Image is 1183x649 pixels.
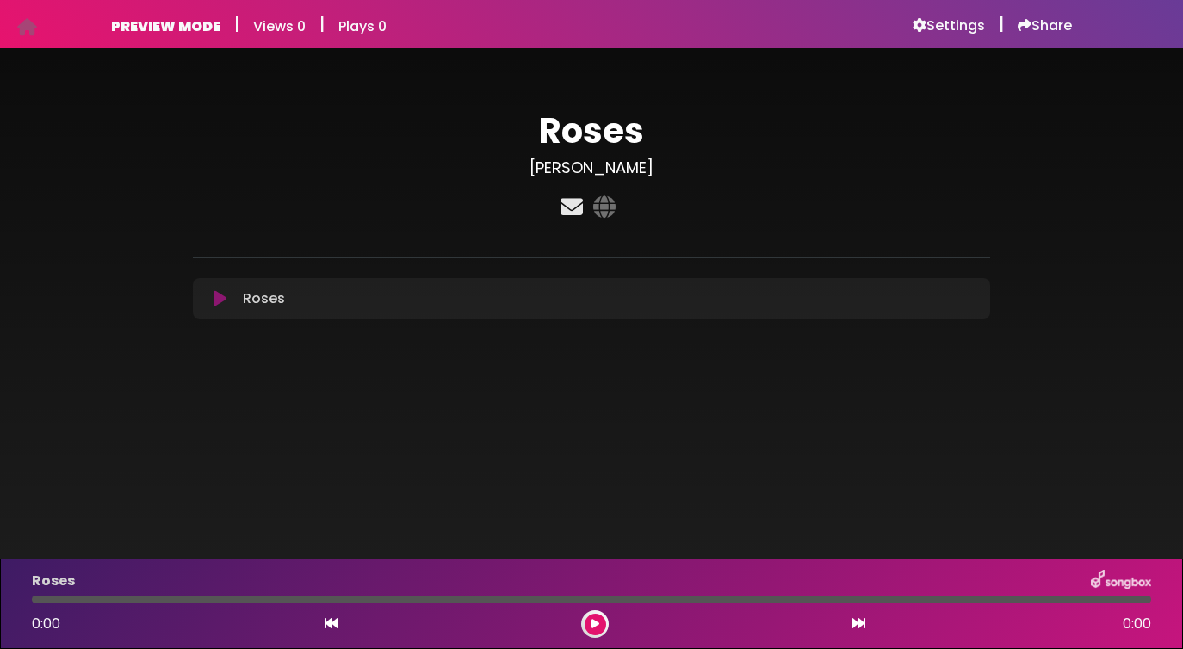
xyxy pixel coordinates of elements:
[111,18,220,34] h6: PREVIEW MODE
[253,18,306,34] h6: Views 0
[243,288,285,309] p: Roses
[319,14,325,34] h5: |
[193,110,990,151] h1: Roses
[234,14,239,34] h5: |
[193,158,990,177] h3: [PERSON_NAME]
[338,18,387,34] h6: Plays 0
[999,14,1004,34] h5: |
[913,17,985,34] a: Settings
[1018,17,1072,34] a: Share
